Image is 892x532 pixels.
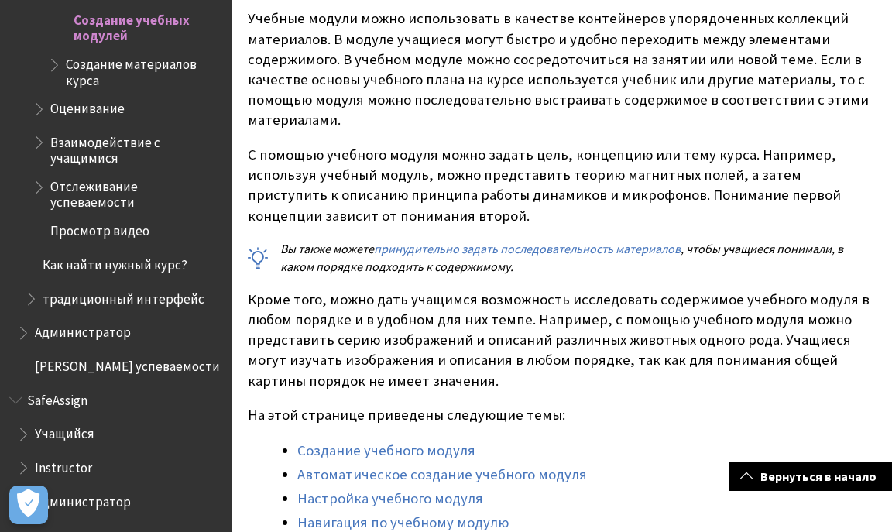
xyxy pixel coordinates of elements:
span: [PERSON_NAME] успеваемости [35,353,220,374]
span: Администратор [35,489,131,510]
p: Кроме того, можно дать учащимся возможность исследовать содержимое учебного модуля в любом порядк... [248,290,877,391]
span: Администратор [35,320,131,341]
a: Навигация по учебному модулю [297,513,509,532]
a: принудительно задать последовательность материалов [374,241,681,257]
span: Оценивание [50,96,125,117]
span: Как найти нужный курс? [43,252,187,273]
span: Instructor [35,455,92,475]
a: Создание учебного модуля [297,441,475,460]
a: Настройка учебного модуля [297,489,483,508]
p: Учебные модули можно использовать в качестве контейнеров упорядоченных коллекций материалов. В мо... [248,9,877,130]
p: С помощью учебного модуля можно задать цель, концепцию или тему курса. Например, используя учебны... [248,145,877,226]
span: Создание учебных модулей [74,8,221,44]
span: SafeAssign [27,387,87,408]
span: Взаимодействие с учащимися [50,129,221,166]
p: На этой странице приведены следующие темы: [248,405,877,425]
nav: Book outline for Blackboard SafeAssign [9,387,223,515]
span: традиционный интерфейс [43,286,204,307]
a: Вернуться в начало [729,462,892,491]
button: Open Preferences [9,486,48,524]
span: Создание материалов курса [66,52,221,88]
span: Отслеживание успеваемости [50,174,221,211]
span: Просмотр видео [50,218,149,239]
a: Автоматическое создание учебного модуля [297,465,587,484]
p: Вы также можете , чтобы учащиеся понимали, в каком порядке подходить к содержимому. [248,240,877,275]
span: Учащийся [35,421,94,442]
